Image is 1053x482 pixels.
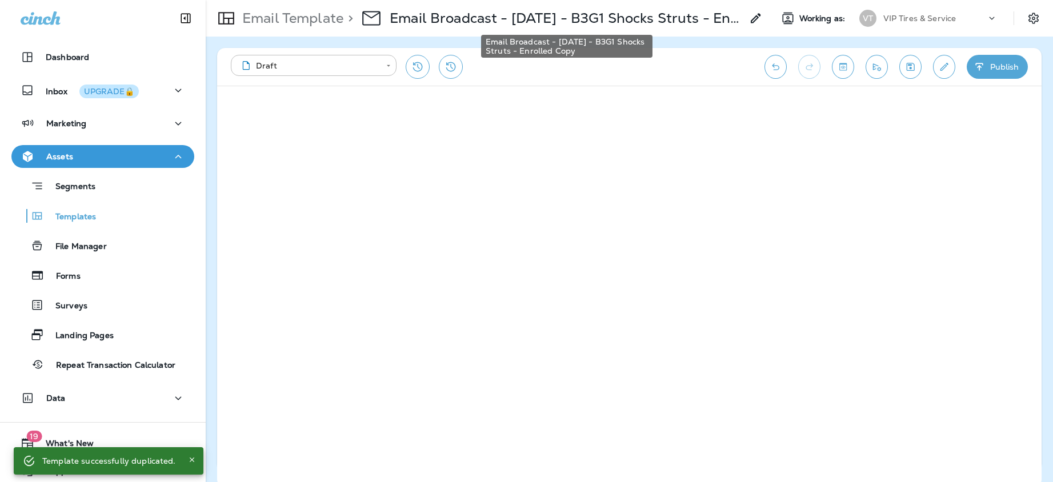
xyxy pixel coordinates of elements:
p: Assets [46,152,73,161]
span: What's New [34,439,94,452]
p: Repeat Transaction Calculator [45,360,175,371]
button: Segments [11,174,194,198]
button: Restore from previous version [406,55,430,79]
p: Dashboard [46,53,89,62]
button: Edit details [933,55,955,79]
button: Save [899,55,922,79]
p: Forms [45,271,81,282]
button: Repeat Transaction Calculator [11,352,194,376]
p: Inbox [46,85,139,97]
button: Forms [11,263,194,287]
p: Marketing [46,119,86,128]
button: Send test email [866,55,888,79]
p: VIP Tires & Service [883,14,956,23]
div: Draft [239,60,378,71]
button: View Changelog [439,55,463,79]
button: Surveys [11,293,194,317]
button: Undo [764,55,787,79]
p: Landing Pages [44,331,114,342]
div: UPGRADE🔒 [84,87,134,95]
p: Email Template [238,10,343,27]
button: UPGRADE🔒 [79,85,139,98]
p: Email Broadcast - [DATE] - B3G1 Shocks Struts - Enrolled Copy [390,10,742,27]
button: Toggle preview [832,55,854,79]
button: Settings [1023,8,1044,29]
p: > [343,10,353,27]
p: Segments [44,182,95,193]
button: Collapse Sidebar [170,7,202,30]
button: Assets [11,145,194,168]
p: Surveys [44,301,87,312]
p: Templates [44,212,96,223]
button: Close [185,453,199,467]
button: Templates [11,204,194,228]
span: 19 [26,431,42,442]
button: Support [11,459,194,482]
button: Landing Pages [11,323,194,347]
button: 19What's New [11,432,194,455]
div: VT [859,10,876,27]
button: InboxUPGRADE🔒 [11,79,194,102]
div: Template successfully duplicated. [42,451,176,471]
p: File Manager [44,242,107,252]
button: Marketing [11,112,194,135]
button: File Manager [11,234,194,258]
div: Email Broadcast - [DATE] - B3G1 Shocks Struts - Enrolled Copy [481,35,652,58]
p: Data [46,393,66,403]
button: Publish [967,55,1028,79]
button: Data [11,387,194,409]
span: Working as: [799,14,848,23]
div: Email Broadcast - Sept 23 2024 - B3G1 Shocks Struts - Enrolled Copy [390,10,742,27]
button: Dashboard [11,46,194,69]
